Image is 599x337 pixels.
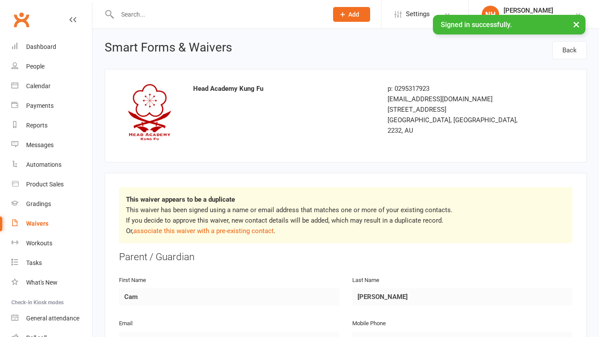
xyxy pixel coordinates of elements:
p: This waiver has been signed using a name or email address that matches one or more of your existi... [126,205,565,236]
div: Waivers [26,220,48,227]
span: Signed in successfully. [441,21,512,29]
div: p: 0295317923 [388,83,530,94]
a: Workouts [11,234,92,253]
a: Reports [11,116,92,135]
div: Automations [26,161,61,168]
a: Gradings [11,194,92,214]
strong: This waiver appears to be a duplicate [126,196,235,203]
button: Add [333,7,370,22]
div: NH [482,6,499,23]
a: Payments [11,96,92,116]
div: Workouts [26,240,52,247]
a: What's New [11,273,92,292]
span: Add [348,11,359,18]
div: Parent / Guardian [119,250,572,264]
a: Calendar [11,76,92,96]
div: Tasks [26,259,42,266]
a: associate this waiver with a pre-existing contact [133,227,274,235]
input: Search... [115,8,322,21]
label: Email [119,319,133,328]
label: Mobile Phone [352,319,386,328]
span: Settings [406,4,430,24]
a: Messages [11,135,92,155]
div: [PERSON_NAME] [504,7,568,14]
button: × [568,15,584,34]
a: Waivers [11,214,92,234]
div: Gradings [26,200,51,207]
a: General attendance kiosk mode [11,309,92,328]
a: Tasks [11,253,92,273]
div: Reports [26,122,48,129]
div: Calendar [26,83,51,89]
a: Dashboard [11,37,92,57]
label: Last Name [352,276,379,285]
div: People [26,63,44,70]
a: Product Sales [11,175,92,194]
div: Dashboard [26,43,56,50]
div: [GEOGRAPHIC_DATA], [GEOGRAPHIC_DATA], 2232, AU [388,115,530,136]
div: Messages [26,141,54,148]
label: First Name [119,276,146,285]
a: Automations [11,155,92,175]
a: People [11,57,92,76]
div: Head Academy Kung Fu [504,14,568,22]
h1: Smart Forms & Waivers [105,41,232,57]
div: Payments [26,102,54,109]
div: [STREET_ADDRESS] [388,104,530,115]
div: [EMAIL_ADDRESS][DOMAIN_NAME] [388,94,530,104]
a: Clubworx [10,9,32,31]
strong: Head Academy Kung Fu [193,85,263,93]
img: logo.png [119,83,180,144]
div: General attendance [26,315,79,322]
div: What's New [26,279,58,286]
a: Back [552,41,587,59]
div: Product Sales [26,181,64,188]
